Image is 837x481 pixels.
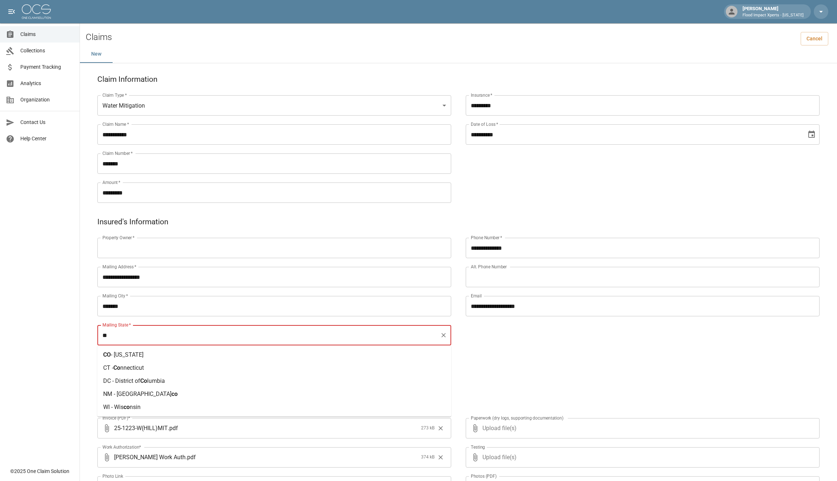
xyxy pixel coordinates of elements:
[102,121,129,127] label: Claim Name
[103,377,140,384] span: DC - District of
[80,45,837,63] div: dynamic tabs
[171,390,178,397] span: co
[471,293,482,299] label: Email
[471,235,502,241] label: Phone Number
[801,32,828,45] a: Cancel
[471,444,485,450] label: Testing
[482,418,800,438] span: Upload file(s)
[471,92,492,98] label: Insurance
[113,364,120,371] span: Co
[740,5,806,18] div: [PERSON_NAME]
[421,425,434,432] span: 273 kB
[147,377,165,384] span: lumbia
[124,404,130,410] span: co
[20,135,74,143] span: Help Center
[10,468,69,475] div: © 2025 One Claim Solution
[114,453,186,461] span: [PERSON_NAME] Work Auth
[20,80,74,87] span: Analytics
[471,415,563,421] label: Paperwork (dry logs, supporting documentation)
[168,424,178,432] span: . pdf
[102,235,135,241] label: Property Owner
[114,424,168,432] span: 25-1223-W(HILL)MIT
[102,179,121,185] label: Amount
[86,32,112,43] h2: Claims
[804,127,819,142] button: Choose date, selected date is Aug 16, 2025
[743,12,804,19] p: Flood Impact Xperts - [US_STATE]
[471,264,507,270] label: Alt. Phone Number
[102,264,136,270] label: Mailing Address
[102,150,133,156] label: Claim Number
[20,47,74,55] span: Collections
[102,473,123,479] label: Photo Link
[102,92,127,98] label: Claim Type
[103,364,113,371] span: CT -
[20,96,74,104] span: Organization
[471,473,497,479] label: Photos (PDF)
[20,31,74,38] span: Claims
[102,415,130,421] label: Invoice (PDF)*
[186,453,196,461] span: . pdf
[22,4,51,19] img: ocs-logo-white-transparent.png
[421,454,434,461] span: 374 kB
[103,390,171,397] span: NM - [GEOGRAPHIC_DATA]
[4,4,19,19] button: open drawer
[482,447,800,468] span: Upload file(s)
[140,377,147,384] span: Co
[130,404,141,410] span: nsin
[111,351,143,358] span: - [US_STATE]
[102,444,141,450] label: Work Authorization*
[438,330,449,340] button: Clear
[102,322,131,328] label: Mailing State
[471,121,498,127] label: Date of Loss
[20,119,74,126] span: Contact Us
[103,404,124,410] span: WI - Wis
[120,364,144,371] span: nnecticut
[97,95,451,116] div: Water Mitigation
[103,351,111,358] span: CO
[20,63,74,71] span: Payment Tracking
[435,452,446,463] button: Clear
[80,45,113,63] button: New
[102,293,128,299] label: Mailing City
[435,423,446,434] button: Clear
